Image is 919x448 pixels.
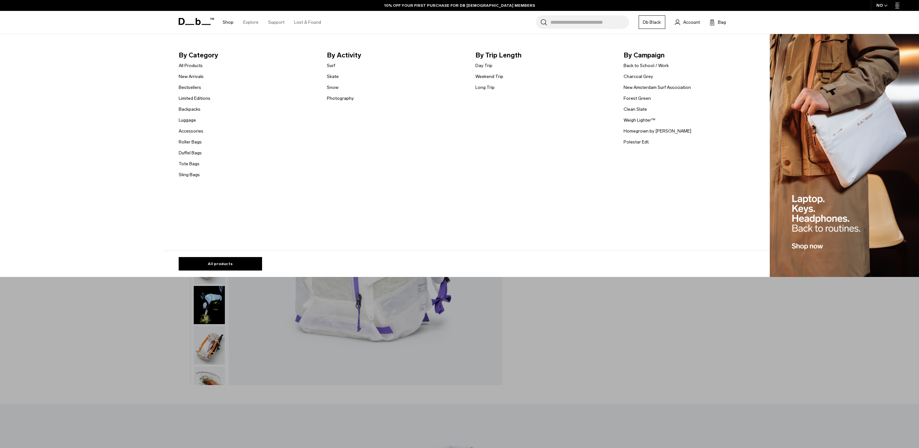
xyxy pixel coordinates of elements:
[327,62,335,69] a: Surf
[624,62,669,69] a: Back to School / Work
[179,73,204,80] a: New Arrivals
[179,84,201,91] a: Bestsellers
[475,84,495,91] a: Long Trip
[223,11,234,34] a: Shop
[475,62,492,69] a: Day Trip
[683,19,700,26] span: Account
[179,139,202,145] a: Roller Bags
[327,84,338,91] a: Snow
[268,11,285,34] a: Support
[718,19,726,26] span: Bag
[327,73,339,80] a: Skate
[179,106,200,113] a: Backpacks
[327,95,354,102] a: Photography
[179,128,203,134] a: Accessories
[179,95,210,102] a: Limited Editions
[294,11,321,34] a: Lost & Found
[384,3,535,8] a: 10% OFF YOUR FIRST PURCHASE FOR DB [DEMOGRAPHIC_DATA] MEMBERS
[179,257,262,271] a: All products
[624,84,691,91] a: New Amsterdam Surf Association
[327,50,465,60] span: By Activity
[218,11,326,34] nav: Main Navigation
[243,11,259,34] a: Explore
[475,50,614,60] span: By Trip Length
[624,95,651,102] a: Forest Green
[624,117,655,124] a: Weigh Lighter™
[639,15,665,29] a: Db Black
[710,18,726,26] button: Bag
[179,62,203,69] a: All Products
[675,18,700,26] a: Account
[179,117,196,124] a: Luggage
[179,50,317,60] span: By Category
[475,73,503,80] a: Weekend Trip
[624,106,647,113] a: Clean Slate
[624,50,762,60] span: By Campaign
[179,160,200,167] a: Tote Bags
[624,139,650,145] a: Polestar Edt.
[179,150,202,156] a: Duffel Bags
[624,128,691,134] a: Homegrown by [PERSON_NAME]
[179,171,200,178] a: Sling Bags
[624,73,653,80] a: Charcoal Grey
